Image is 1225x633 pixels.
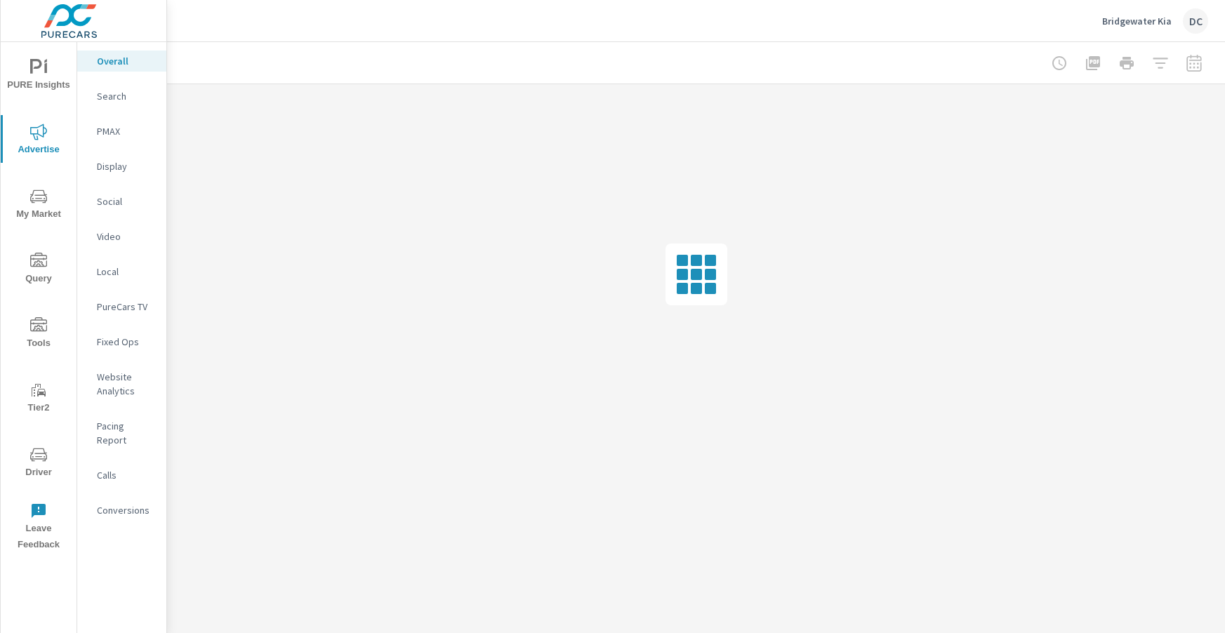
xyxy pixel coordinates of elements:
span: PURE Insights [5,59,72,93]
div: PMAX [77,121,166,142]
p: Conversions [97,503,155,517]
p: Display [97,159,155,173]
div: Display [77,156,166,177]
p: Search [97,89,155,103]
p: Calls [97,468,155,482]
span: Tier2 [5,382,72,416]
span: Tools [5,317,72,352]
p: Fixed Ops [97,335,155,349]
div: DC [1183,8,1208,34]
div: Local [77,261,166,282]
p: Overall [97,54,155,68]
p: Website Analytics [97,370,155,398]
div: PureCars TV [77,296,166,317]
p: Bridgewater Kia [1102,15,1172,27]
p: PureCars TV [97,300,155,314]
span: Driver [5,446,72,481]
p: PMAX [97,124,155,138]
div: Search [77,86,166,107]
p: Pacing Report [97,419,155,447]
span: Leave Feedback [5,502,72,553]
div: Pacing Report [77,415,166,451]
div: Overall [77,51,166,72]
div: Website Analytics [77,366,166,401]
span: Query [5,253,72,287]
div: Video [77,226,166,247]
div: nav menu [1,42,77,559]
p: Social [97,194,155,208]
p: Local [97,265,155,279]
div: Fixed Ops [77,331,166,352]
div: Social [77,191,166,212]
span: My Market [5,188,72,222]
span: Advertise [5,124,72,158]
p: Video [97,229,155,244]
div: Calls [77,465,166,486]
div: Conversions [77,500,166,521]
